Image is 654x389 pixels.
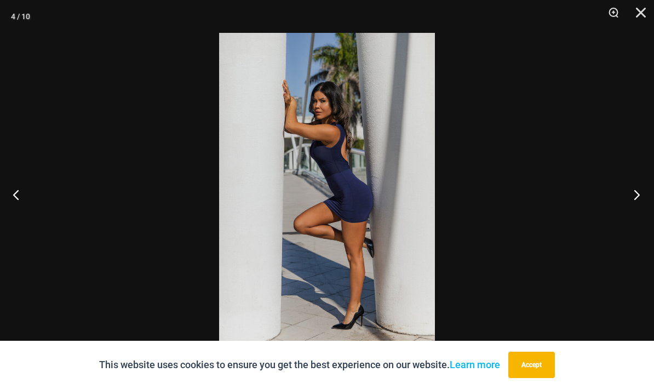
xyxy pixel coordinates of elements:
p: This website uses cookies to ensure you get the best experience on our website. [99,357,500,373]
img: Desire Me Navy 5192 Dress 04 [219,33,435,356]
a: Learn more [450,359,500,370]
button: Next [613,167,654,222]
div: 4 / 10 [11,8,30,25]
button: Accept [508,352,555,378]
